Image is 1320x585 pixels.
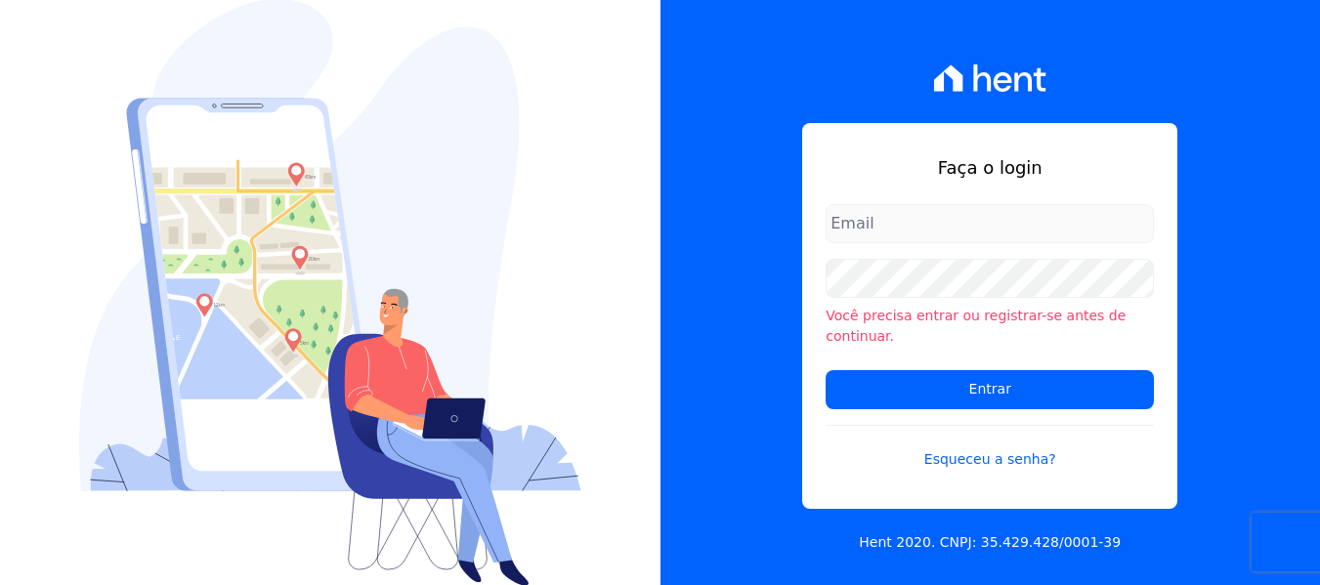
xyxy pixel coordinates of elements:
h1: Faça o login [826,154,1154,181]
p: Hent 2020. CNPJ: 35.429.428/0001-39 [859,532,1121,553]
li: Você precisa entrar ou registrar-se antes de continuar. [826,306,1154,347]
input: Entrar [826,370,1154,409]
a: Esqueceu a senha? [826,425,1154,470]
input: Email [826,204,1154,243]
